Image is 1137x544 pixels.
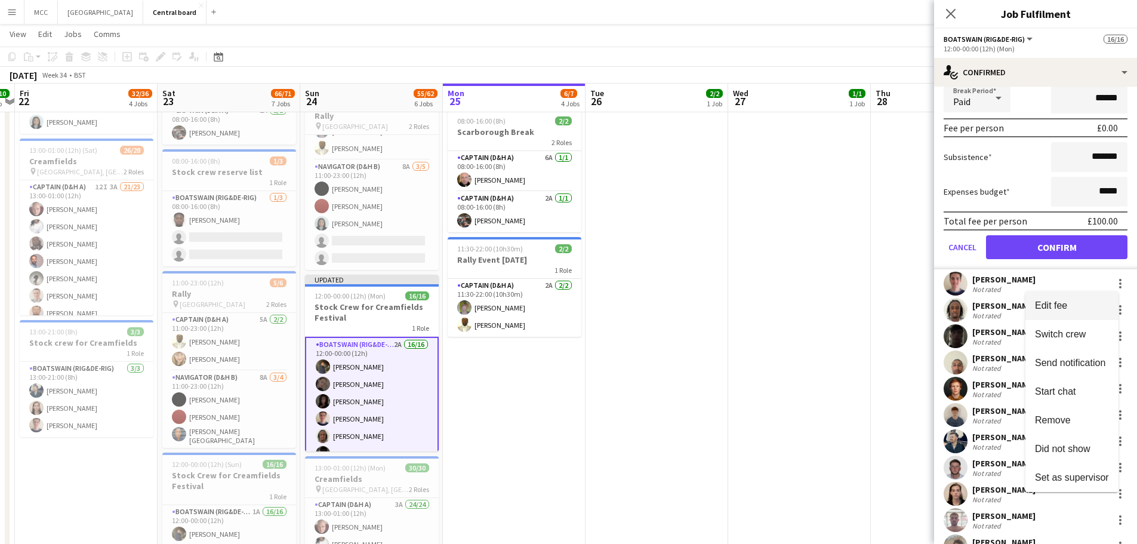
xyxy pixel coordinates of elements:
button: Remove [1025,406,1118,435]
button: Edit fee [1025,291,1118,320]
button: Did not show [1025,435,1118,463]
button: Set as supervisor [1025,463,1118,492]
span: Start chat [1035,386,1076,397]
span: Edit fee [1035,300,1067,311]
span: Switch crew [1035,329,1086,339]
span: Did not show [1035,444,1090,454]
span: Send notification [1035,358,1105,368]
button: Switch crew [1025,320,1118,349]
span: Set as supervisor [1035,472,1109,482]
button: Start chat [1025,377,1118,406]
span: Remove [1035,415,1071,425]
button: Send notification [1025,349,1118,377]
